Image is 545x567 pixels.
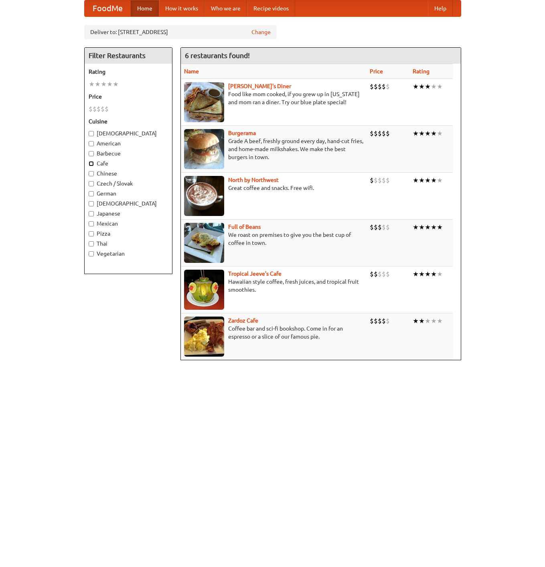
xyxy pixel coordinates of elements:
[228,224,261,230] a: Full of Beans
[378,223,382,232] li: $
[89,191,94,196] input: German
[89,240,168,248] label: Thai
[89,151,94,156] input: Barbecue
[184,176,224,216] img: north.jpg
[374,129,378,138] li: $
[184,223,224,263] img: beans.jpg
[431,82,437,91] li: ★
[159,0,205,16] a: How it works
[105,105,109,113] li: $
[107,80,113,89] li: ★
[413,68,430,75] a: Rating
[93,105,97,113] li: $
[251,28,271,36] a: Change
[89,251,94,256] input: Vegetarian
[89,171,94,176] input: Chinese
[437,129,443,138] li: ★
[184,129,224,169] img: burgerama.jpg
[382,317,386,325] li: $
[374,270,378,278] li: $
[370,223,374,232] li: $
[413,270,419,278] li: ★
[370,176,374,185] li: $
[228,177,279,183] a: North by Northwest
[419,176,425,185] li: ★
[425,176,431,185] li: ★
[382,176,386,185] li: $
[205,0,247,16] a: Who we are
[425,129,431,138] li: ★
[386,176,390,185] li: $
[89,230,168,238] label: Pizza
[89,68,168,76] h5: Rating
[419,223,425,232] li: ★
[386,129,390,138] li: $
[89,220,168,228] label: Mexican
[382,270,386,278] li: $
[89,80,95,89] li: ★
[184,278,363,294] p: Hawaiian style coffee, fresh juices, and tropical fruit smoothies.
[419,317,425,325] li: ★
[437,82,443,91] li: ★
[370,317,374,325] li: $
[370,270,374,278] li: $
[413,223,419,232] li: ★
[228,270,282,277] b: Tropical Jeeve's Cafe
[89,211,94,216] input: Japanese
[419,82,425,91] li: ★
[89,93,168,101] h5: Price
[228,317,258,324] a: Zardoz Cafe
[437,176,443,185] li: ★
[413,129,419,138] li: ★
[413,82,419,91] li: ★
[184,90,363,106] p: Food like mom cooked, if you grew up in [US_STATE] and mom ran a diner. Try our blue plate special!
[89,241,94,246] input: Thai
[374,176,378,185] li: $
[89,141,94,146] input: American
[113,80,119,89] li: ★
[97,105,101,113] li: $
[247,0,295,16] a: Recipe videos
[413,176,419,185] li: ★
[184,137,363,161] p: Grade A beef, freshly ground every day, hand-cut fries, and home-made milkshakes. We make the bes...
[89,131,94,136] input: [DEMOGRAPHIC_DATA]
[101,105,105,113] li: $
[89,231,94,236] input: Pizza
[431,176,437,185] li: ★
[382,129,386,138] li: $
[374,223,378,232] li: $
[425,223,431,232] li: ★
[370,68,383,75] a: Price
[437,223,443,232] li: ★
[374,317,378,325] li: $
[382,82,386,91] li: $
[431,270,437,278] li: ★
[431,223,437,232] li: ★
[184,184,363,192] p: Great coffee and snacks. Free wifi.
[89,139,168,147] label: American
[228,83,291,89] a: [PERSON_NAME]'s Diner
[89,190,168,198] label: German
[425,82,431,91] li: ★
[228,130,256,136] a: Burgerama
[386,82,390,91] li: $
[89,159,168,167] label: Cafe
[419,129,425,138] li: ★
[382,223,386,232] li: $
[184,317,224,357] img: zardoz.jpg
[413,317,419,325] li: ★
[431,129,437,138] li: ★
[378,129,382,138] li: $
[370,82,374,91] li: $
[89,117,168,125] h5: Cuisine
[89,180,168,188] label: Czech / Slovak
[431,317,437,325] li: ★
[184,82,224,122] img: sallys.jpg
[437,317,443,325] li: ★
[184,231,363,247] p: We roast on premises to give you the best cup of coffee in town.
